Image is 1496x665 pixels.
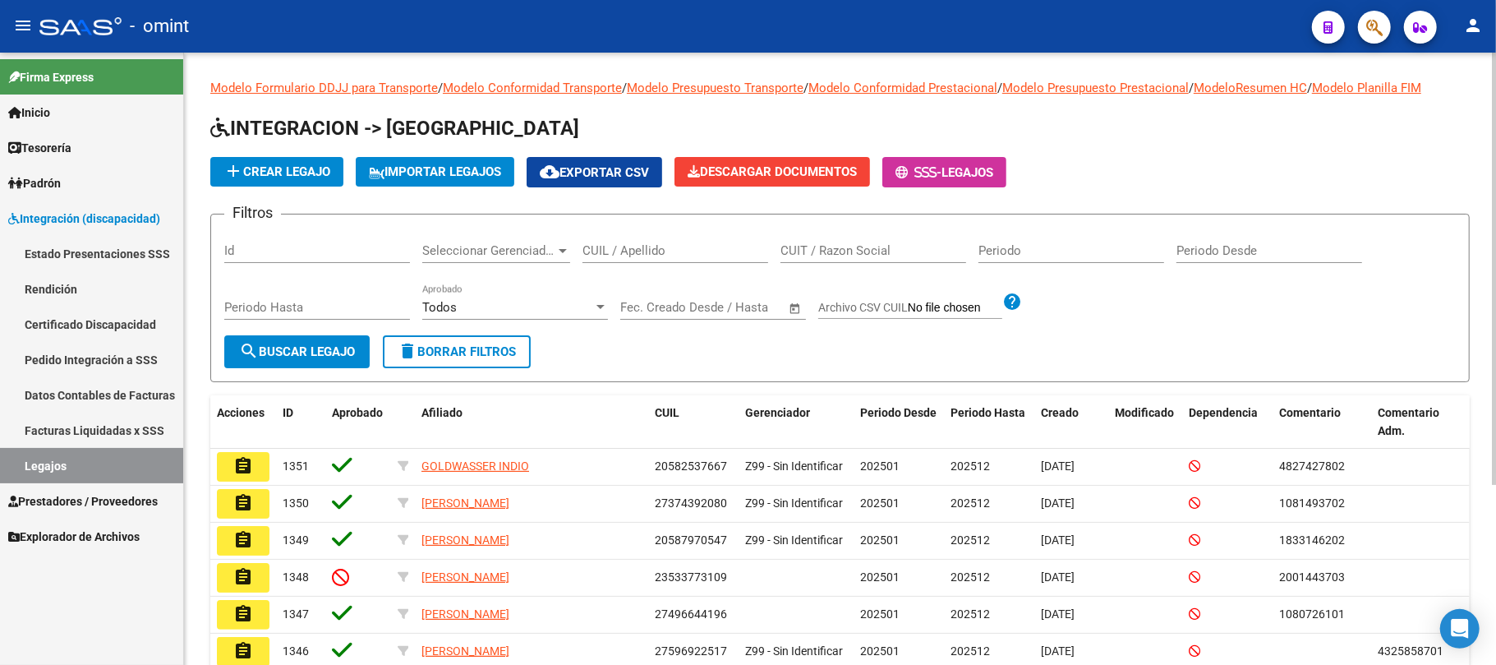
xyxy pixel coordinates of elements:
[674,157,870,187] button: Descargar Documentos
[1378,644,1443,658] span: 4325858701
[13,16,33,35] mat-icon: menu
[398,344,516,359] span: Borrar Filtros
[443,81,622,95] a: Modelo Conformidad Transporte
[1279,607,1345,621] span: 1080726101
[233,493,253,513] mat-icon: assignment
[1034,395,1108,450] datatable-header-cell: Creado
[688,164,857,179] span: Descargar Documentos
[356,157,514,187] button: IMPORTAR LEGAJOS
[1440,609,1480,649] div: Open Intercom Messenger
[8,210,160,228] span: Integración (discapacidad)
[239,344,355,359] span: Buscar Legajo
[1041,607,1075,621] span: [DATE]
[421,607,509,621] span: [PERSON_NAME]
[944,395,1034,450] datatable-header-cell: Periodo Hasta
[233,456,253,476] mat-icon: assignment
[1279,570,1345,584] span: 2001443703
[415,395,648,450] datatable-header-cell: Afiliado
[1371,395,1470,450] datatable-header-cell: Comentario Adm.
[332,406,383,419] span: Aprobado
[655,533,727,547] span: 20587970547
[283,496,309,510] span: 1350
[421,459,529,473] span: GOLDWASSER INDIO
[1279,533,1345,547] span: 1833146202
[283,607,309,621] span: 1347
[627,81,803,95] a: Modelo Presupuesto Transporte
[527,157,662,187] button: Exportar CSV
[808,81,997,95] a: Modelo Conformidad Prestacional
[860,533,900,547] span: 202501
[745,496,843,510] span: Z99 - Sin Identificar
[908,301,1002,316] input: Archivo CSV CUIL
[1279,496,1345,510] span: 1081493702
[655,644,727,658] span: 27596922517
[1273,395,1371,450] datatable-header-cell: Comentario
[421,496,509,510] span: [PERSON_NAME]
[224,335,370,368] button: Buscar Legajo
[421,406,463,419] span: Afiliado
[1041,533,1075,547] span: [DATE]
[1108,395,1182,450] datatable-header-cell: Modificado
[1041,459,1075,473] span: [DATE]
[283,644,309,658] span: 1346
[421,644,509,658] span: [PERSON_NAME]
[655,607,727,621] span: 27496644196
[1041,644,1075,658] span: [DATE]
[1189,406,1258,419] span: Dependencia
[383,335,531,368] button: Borrar Filtros
[283,533,309,547] span: 1349
[882,157,1006,187] button: -Legajos
[233,604,253,624] mat-icon: assignment
[540,165,649,180] span: Exportar CSV
[1312,81,1421,95] a: Modelo Planilla FIM
[422,300,457,315] span: Todos
[233,641,253,661] mat-icon: assignment
[224,201,281,224] h3: Filtros
[745,533,843,547] span: Z99 - Sin Identificar
[283,570,309,584] span: 1348
[223,161,243,181] mat-icon: add
[895,165,941,180] span: -
[655,570,727,584] span: 23533773109
[8,139,71,157] span: Tesorería
[745,459,843,473] span: Z99 - Sin Identificar
[233,567,253,587] mat-icon: assignment
[818,301,908,314] span: Archivo CSV CUIL
[860,406,937,419] span: Periodo Desde
[283,406,293,419] span: ID
[951,533,990,547] span: 202512
[421,570,509,584] span: [PERSON_NAME]
[325,395,391,450] datatable-header-cell: Aprobado
[421,533,509,547] span: [PERSON_NAME]
[1041,570,1075,584] span: [DATE]
[1279,459,1345,473] span: 4827427802
[210,395,276,450] datatable-header-cell: Acciones
[1041,406,1079,419] span: Creado
[745,406,810,419] span: Gerenciador
[951,570,990,584] span: 202512
[233,530,253,550] mat-icon: assignment
[860,570,900,584] span: 202501
[239,341,259,361] mat-icon: search
[655,406,679,419] span: CUIL
[398,341,417,361] mat-icon: delete
[860,459,900,473] span: 202501
[8,174,61,192] span: Padrón
[1378,406,1439,438] span: Comentario Adm.
[422,243,555,258] span: Seleccionar Gerenciador
[951,496,990,510] span: 202512
[1279,406,1341,419] span: Comentario
[854,395,944,450] datatable-header-cell: Periodo Desde
[951,406,1025,419] span: Periodo Hasta
[951,607,990,621] span: 202512
[1194,81,1307,95] a: ModeloResumen HC
[1002,292,1022,312] mat-icon: help
[655,496,727,510] span: 27374392080
[860,644,900,658] span: 202501
[8,492,158,510] span: Prestadores / Proveedores
[540,162,559,182] mat-icon: cloud_download
[951,644,990,658] span: 202512
[1182,395,1273,450] datatable-header-cell: Dependencia
[739,395,854,450] datatable-header-cell: Gerenciador
[786,299,805,318] button: Open calendar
